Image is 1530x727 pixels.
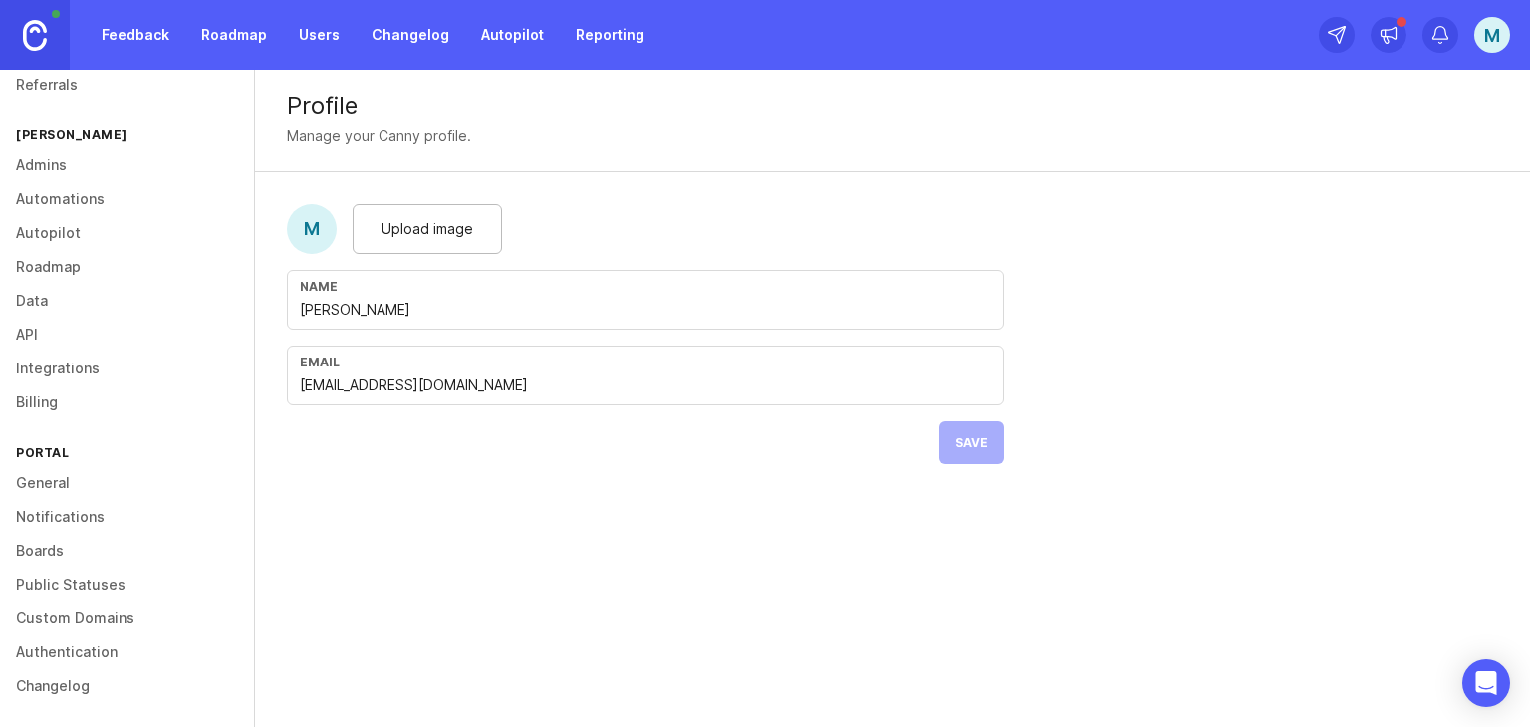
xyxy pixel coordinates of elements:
button: m [1474,17,1510,53]
div: m [287,204,337,254]
a: Roadmap [189,17,279,53]
a: Changelog [360,17,461,53]
a: Autopilot [469,17,556,53]
span: Upload image [382,218,473,240]
div: Manage your Canny profile. [287,125,471,147]
div: Name [300,279,991,294]
div: Email [300,355,991,369]
a: Users [287,17,352,53]
div: Profile [287,94,1498,118]
a: Reporting [564,17,656,53]
img: Canny Home [23,20,47,51]
a: Feedback [90,17,181,53]
div: Open Intercom Messenger [1462,659,1510,707]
